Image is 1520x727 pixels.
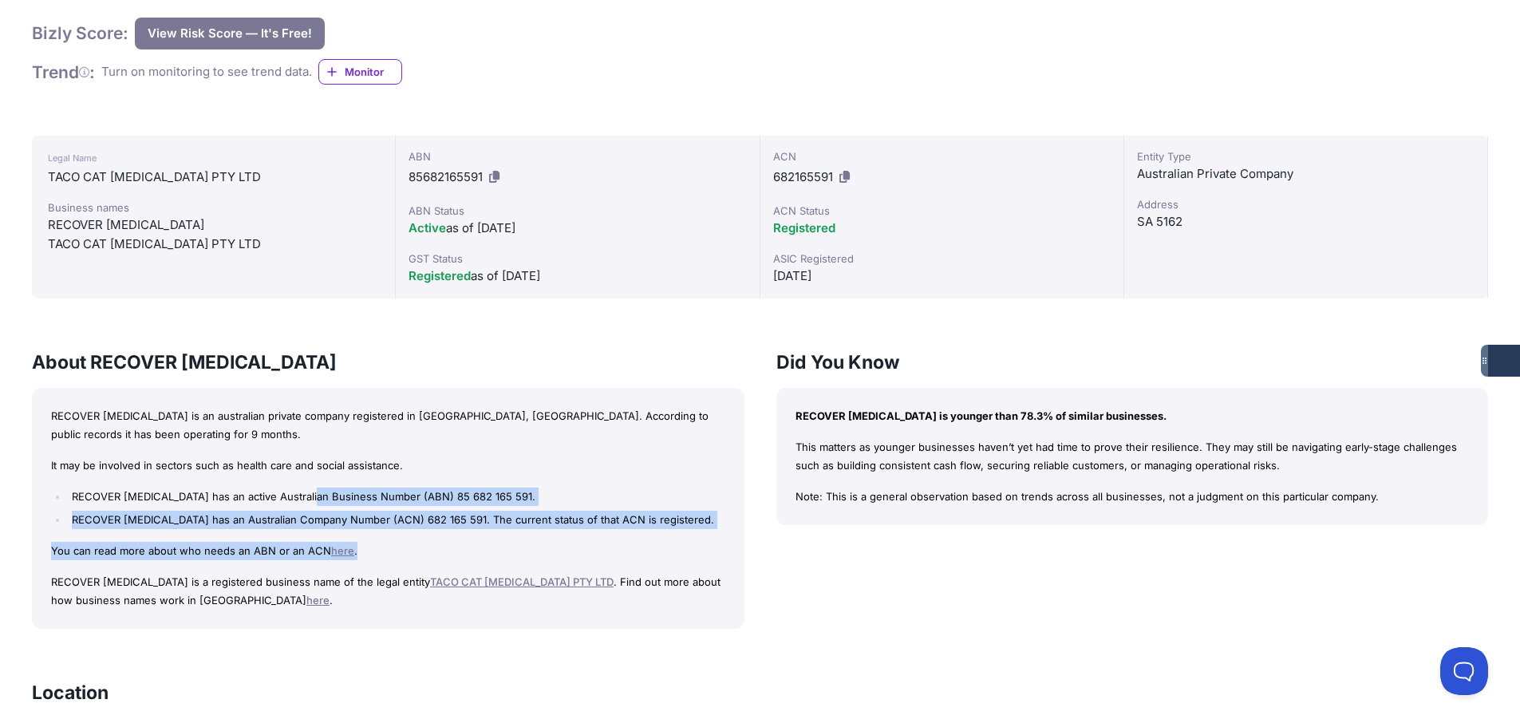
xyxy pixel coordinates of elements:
li: RECOVER [MEDICAL_DATA] has an Australian Company Number (ACN) 682 165 591. The current status of ... [68,511,724,529]
div: as of [DATE] [409,219,746,238]
span: 682165591 [773,169,833,184]
a: TACO CAT [MEDICAL_DATA] PTY LTD [430,575,614,588]
div: SA 5162 [1137,212,1475,231]
span: Active [409,220,446,235]
div: Australian Private Company [1137,164,1475,184]
div: TACO CAT [MEDICAL_DATA] PTY LTD [48,168,379,187]
button: View Risk Score — It's Free! [135,18,325,49]
li: RECOVER [MEDICAL_DATA] has an active Australian Business Number (ABN) 85 682 165 591. [68,488,724,506]
iframe: Toggle Customer Support [1440,647,1488,695]
a: here [306,594,330,606]
div: ASIC Registered [773,251,1111,267]
div: as of [DATE] [409,267,746,286]
p: RECOVER [MEDICAL_DATA] is an australian private company registered in [GEOGRAPHIC_DATA], [GEOGRAP... [51,407,725,444]
div: [DATE] [773,267,1111,286]
div: GST Status [409,251,746,267]
span: Registered [409,268,471,283]
div: Legal Name [48,148,379,168]
div: Business names [48,200,379,215]
div: ACN Status [773,203,1111,219]
h3: Did You Know [776,350,1489,375]
p: You can read more about who needs an ABN or an ACN . [51,542,725,560]
p: It may be involved in sectors such as health care and social assistance. [51,456,725,475]
h1: Trend : [32,61,95,83]
p: RECOVER [MEDICAL_DATA] is younger than 78.3% of similar businesses. [796,407,1470,425]
span: 85682165591 [409,169,483,184]
p: This matters as younger businesses haven’t yet had time to prove their resilience. They may still... [796,438,1470,475]
div: TACO CAT [MEDICAL_DATA] PTY LTD [48,235,379,254]
a: here [331,544,354,557]
span: Registered [773,220,835,235]
div: ABN [409,148,746,164]
p: RECOVER [MEDICAL_DATA] is a registered business name of the legal entity . Find out more about ho... [51,573,725,610]
div: Address [1137,196,1475,212]
div: RECOVER [MEDICAL_DATA] [48,215,379,235]
h3: About RECOVER [MEDICAL_DATA] [32,350,744,375]
div: Entity Type [1137,148,1475,164]
p: Note: This is a general observation based on trends across all businesses, not a judgment on this... [796,488,1470,506]
h3: Location [32,680,109,705]
h1: Bizly Score: [32,22,128,44]
a: Monitor [318,59,402,85]
span: Monitor [345,64,401,80]
div: Turn on monitoring to see trend data. [101,63,312,81]
div: ABN Status [409,203,746,219]
div: ACN [773,148,1111,164]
